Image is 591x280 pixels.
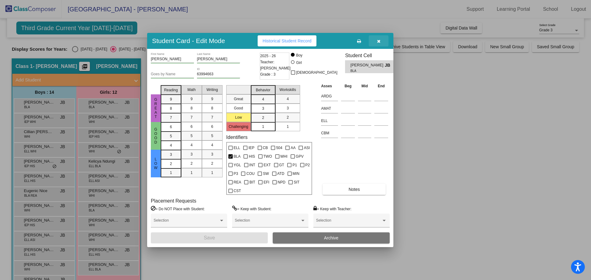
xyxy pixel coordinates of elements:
span: 8 [191,105,193,111]
span: Math [187,87,196,93]
button: Save [151,232,268,243]
span: Workskills [279,87,296,93]
input: goes by name [151,72,194,77]
span: CB [263,144,268,152]
span: ATD [277,170,284,177]
span: 1 [170,170,172,175]
span: [DEMOGRAPHIC_DATA] [296,69,337,76]
span: YGL [234,161,241,169]
span: P2 [305,161,310,169]
span: SW [263,170,269,177]
span: Writing [207,87,218,93]
span: HIS [249,153,255,160]
span: 3 [170,152,172,157]
span: Low [153,157,159,170]
input: assessment [321,92,338,101]
span: IEP [248,144,254,152]
span: 4 [170,143,172,148]
span: GT [279,161,284,169]
span: 5 [191,133,193,139]
th: Asses [320,83,340,89]
span: 8 [170,106,172,111]
span: GPV [296,153,304,160]
h3: Student Cell [345,53,399,58]
span: 3 [191,152,193,157]
span: 7 [191,115,193,120]
span: 3 [262,106,264,111]
span: Reading [164,87,178,93]
span: 9 [191,96,193,102]
span: Save [204,235,215,240]
span: 3 [287,105,289,111]
span: 1 [211,170,213,175]
span: NPD [278,179,285,186]
span: SIT [294,179,300,186]
span: AA [291,144,295,152]
button: Historical Student Record [258,35,316,46]
span: EFI [263,179,269,186]
span: P1 [292,161,297,169]
input: assessment [321,128,338,138]
span: INT [249,161,255,169]
span: Behavior [256,87,270,93]
span: P3 [234,170,238,177]
span: JB [385,62,393,69]
label: Placement Requests [151,198,196,204]
span: 6 [170,124,172,130]
span: BLA [234,153,241,160]
span: 1 [262,124,264,129]
span: 6 [191,124,193,129]
span: Teacher: [PERSON_NAME] [260,59,291,71]
span: TWO [263,153,272,160]
span: 2 [211,161,213,166]
div: Girl [296,60,302,65]
span: 9 [211,96,213,102]
span: 2 [262,115,264,120]
span: 4 [262,97,264,102]
span: BIT [249,179,255,186]
th: Beg [340,83,356,89]
span: Grade : 3 [260,71,275,77]
span: 7 [211,115,213,120]
input: Enter ID [197,72,240,77]
span: 4 [211,142,213,148]
div: Boy [296,53,303,58]
span: 4 [191,142,193,148]
th: Mid [356,83,373,89]
input: assessment [321,104,338,113]
span: MIN [293,170,300,177]
span: 1 [191,170,193,175]
span: Great [153,97,159,119]
span: [PERSON_NAME] [351,62,385,69]
label: = Keep with Student: [232,206,271,212]
label: = Do NOT Place with Student: [151,206,205,212]
span: 504 [276,144,282,152]
span: COU [246,170,255,177]
span: Notes [348,187,360,192]
input: assessment [321,116,338,125]
span: BLA [351,69,380,73]
span: 2 [287,115,289,120]
button: Notes [323,184,386,195]
h3: Student Card - Edit Mode [152,37,225,45]
span: 2025 - 26 [260,53,276,59]
span: ASI [304,144,310,152]
span: CST [234,187,241,195]
th: End [373,83,390,89]
button: Archive [273,232,390,243]
span: 9 [170,97,172,102]
span: 3 [211,152,213,157]
span: 8 [211,105,213,111]
span: ELL [234,144,240,152]
label: = Keep with Teacher: [313,206,352,212]
span: 4 [287,96,289,102]
span: EXT [263,161,271,169]
span: Historical Student Record [263,38,312,43]
span: REA [234,179,241,186]
span: 5 [170,133,172,139]
span: 7 [170,115,172,120]
span: Good [153,127,159,144]
span: 2 [170,161,172,167]
span: Archive [324,235,339,240]
label: Identifiers [226,134,247,140]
